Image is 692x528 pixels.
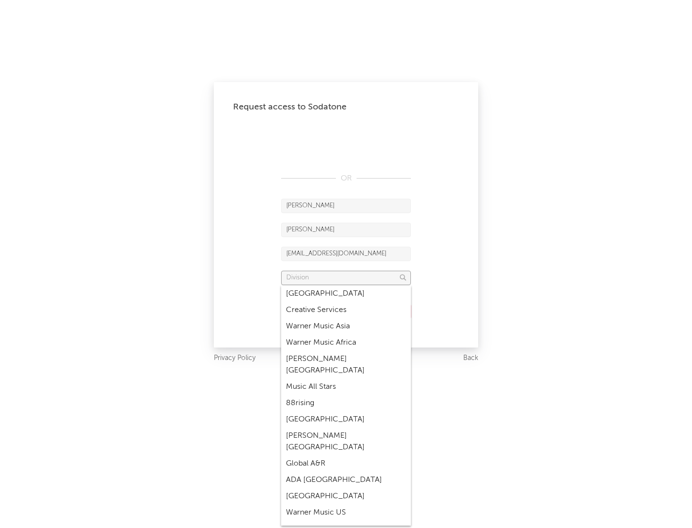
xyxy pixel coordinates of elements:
[281,395,411,411] div: 88rising
[281,302,411,318] div: Creative Services
[281,335,411,351] div: Warner Music Africa
[281,286,411,302] div: [GEOGRAPHIC_DATA]
[281,472,411,488] div: ADA [GEOGRAPHIC_DATA]
[281,379,411,395] div: Music All Stars
[281,351,411,379] div: [PERSON_NAME] [GEOGRAPHIC_DATA]
[281,173,411,184] div: OR
[463,352,478,364] a: Back
[281,428,411,456] div: [PERSON_NAME] [GEOGRAPHIC_DATA]
[281,318,411,335] div: Warner Music Asia
[214,352,256,364] a: Privacy Policy
[281,199,411,213] input: First Name
[281,456,411,472] div: Global A&R
[281,488,411,504] div: [GEOGRAPHIC_DATA]
[281,411,411,428] div: [GEOGRAPHIC_DATA]
[281,271,411,285] input: Division
[281,504,411,521] div: Warner Music US
[233,101,459,113] div: Request access to Sodatone
[281,247,411,261] input: Email
[281,223,411,237] input: Last Name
